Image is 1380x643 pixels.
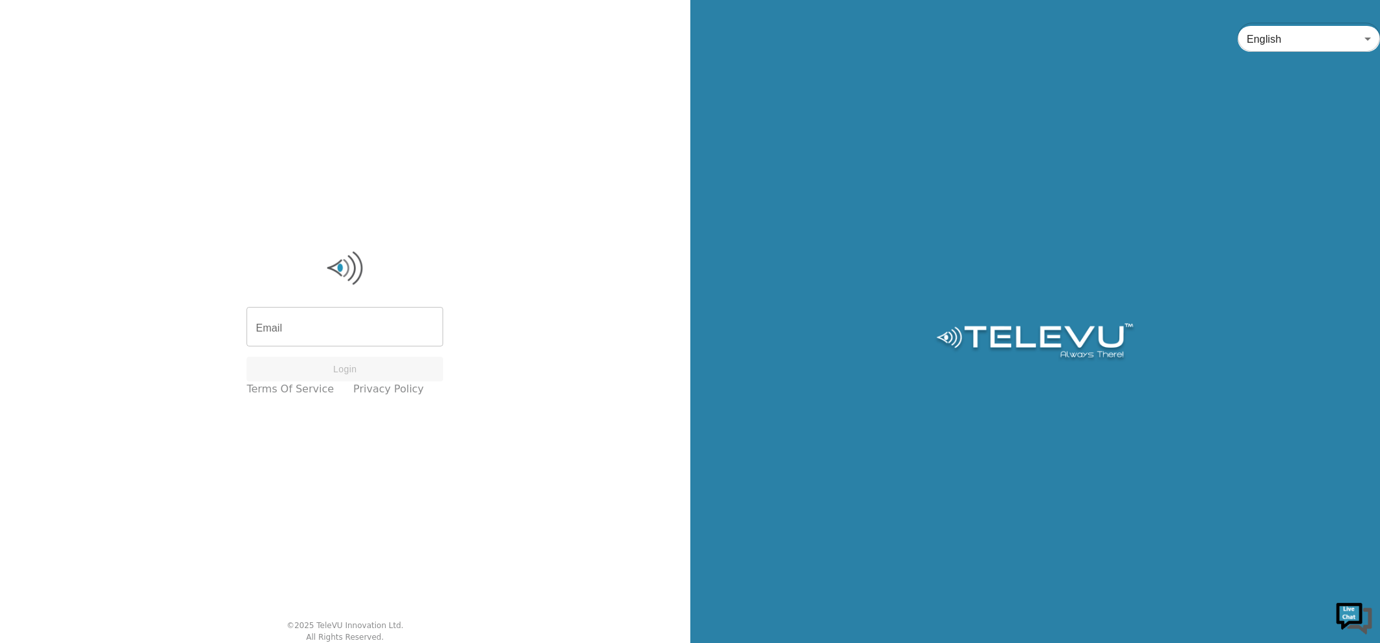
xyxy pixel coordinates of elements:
img: Logo [246,249,443,288]
img: Chat Widget [1335,598,1374,637]
div: English [1238,21,1380,57]
div: © 2025 TeleVU Innovation Ltd. [287,620,404,631]
a: Terms of Service [246,381,334,397]
div: All Rights Reserved. [306,631,384,643]
a: Privacy Policy [353,381,424,397]
img: Logo [934,323,1135,362]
